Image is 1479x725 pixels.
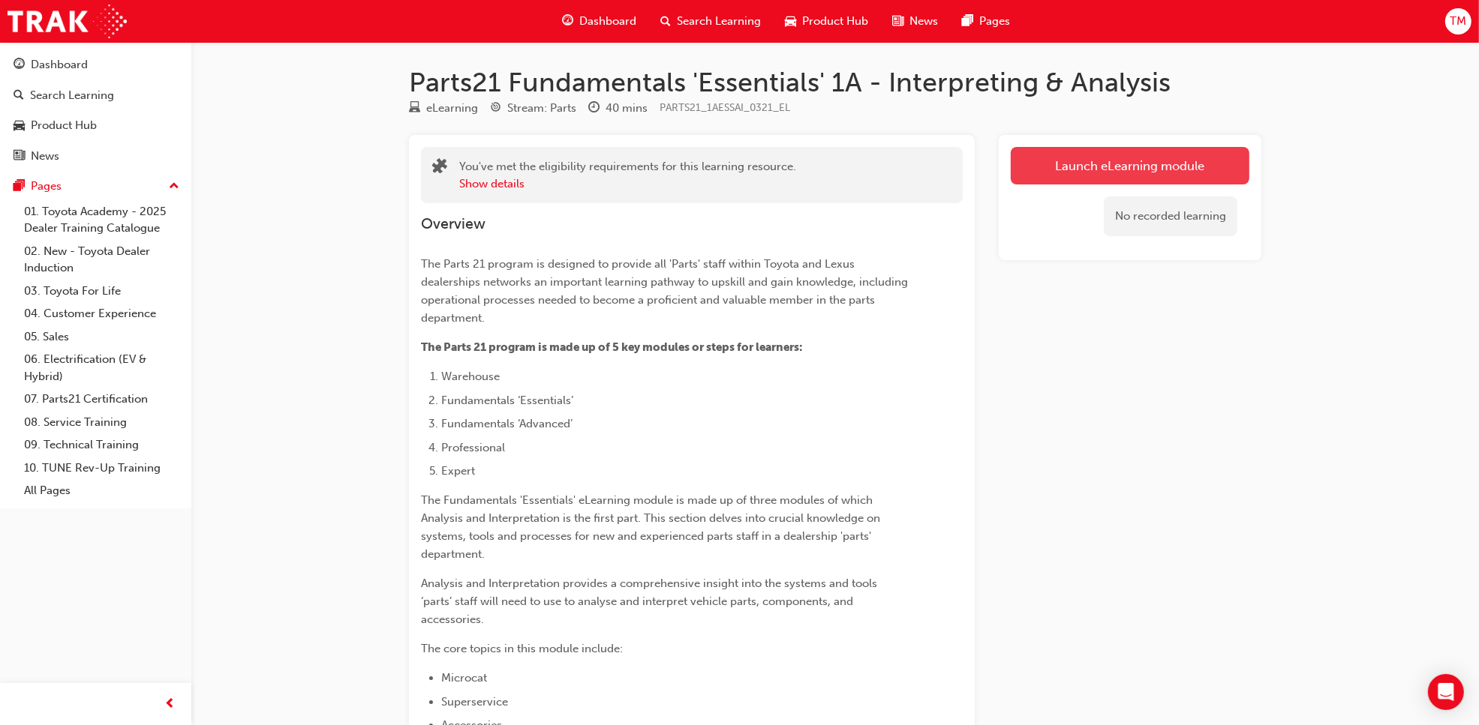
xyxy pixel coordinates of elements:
[660,101,790,114] span: Learning resource code
[459,175,525,193] button: Show details
[507,100,576,117] div: Stream: Parts
[14,119,25,133] span: car-icon
[490,99,576,118] div: Stream
[31,117,97,134] div: Product Hub
[421,493,883,561] span: The Fundamentals 'Essentials' eLearning module is made up of three modules of which Analysis and ...
[562,12,573,31] span: guage-icon
[18,280,185,303] a: 03. Toyota For Life
[30,87,114,104] div: Search Learning
[979,13,1010,30] span: Pages
[6,172,185,200] button: Pages
[409,66,1261,99] h1: Parts21 Fundamentals 'Essentials' 1A - Interpreting & Analysis
[421,257,911,325] span: The Parts 21 program is designed to provide all 'Parts' staff within Toyota and Lexus dealerships...
[409,102,420,115] span: learningResourceType_ELEARNING-icon
[6,112,185,139] a: Product Hub
[441,417,573,430] span: Fundamentals ‘Advanced’
[6,51,185,79] a: Dashboard
[18,479,185,502] a: All Pages
[6,82,185,109] a: Search Learning
[31,56,88,73] div: Dashboard
[432,160,447,177] span: puzzle-icon
[421,215,485,232] span: Overview
[18,240,185,280] a: 02. New - Toyota Dealer Induction
[802,13,868,30] span: Product Hub
[421,642,623,655] span: The core topics in this module include:
[31,148,59,165] div: News
[962,12,973,31] span: pages-icon
[579,13,636,30] span: Dashboard
[660,12,671,31] span: search-icon
[588,102,600,115] span: clock-icon
[588,99,648,118] div: Duration
[550,6,648,37] a: guage-iconDashboard
[14,89,24,103] span: search-icon
[1445,8,1471,34] button: TM
[18,457,185,480] a: 10. TUNE Rev-Up Training
[18,348,185,388] a: 06. Electrification (EV & Hybrid)
[785,12,796,31] span: car-icon
[409,99,478,118] div: Type
[14,180,25,193] span: pages-icon
[880,6,950,37] a: news-iconNews
[950,6,1022,37] a: pages-iconPages
[606,100,648,117] div: 40 mins
[441,370,500,383] span: Warehouse
[441,671,487,685] span: Microcat
[6,142,185,170] a: News
[6,48,185,172] button: DashboardSearch LearningProduct HubNews
[490,102,501,115] span: target-icon
[18,411,185,434] a: 08. Service Training
[14,58,25,72] span: guage-icon
[441,441,505,454] span: Professional
[1104,196,1237,236] div: No recorded learning
[8,4,127,38] img: Trak
[459,158,796,192] div: You've met the eligibility requirements for this learning resource.
[677,13,761,30] span: Search Learning
[18,433,185,457] a: 09. Technical Training
[773,6,880,37] a: car-iconProduct Hub
[31,178,62,195] div: Pages
[18,200,185,240] a: 01. Toyota Academy - 2025 Dealer Training Catalogue
[18,302,185,325] a: 04. Customer Experience
[441,695,508,709] span: Superservice
[1450,13,1466,30] span: TM
[892,12,903,31] span: news-icon
[1428,674,1464,710] div: Open Intercom Messenger
[441,464,475,478] span: Expert
[169,177,179,196] span: up-icon
[14,150,25,163] span: news-icon
[648,6,773,37] a: search-iconSearch Learning
[426,100,478,117] div: eLearning
[18,388,185,411] a: 07. Parts21 Certification
[165,695,176,714] span: prev-icon
[421,340,803,354] span: The Parts 21 program is made up of 5 key modules or steps for learners:
[421,577,880,626] span: Analysis and Interpretation provides a comprehensive insight into the systems and tools ‘parts’ s...
[909,13,938,30] span: News
[1011,147,1249,184] a: Launch eLearning module
[441,394,573,407] span: Fundamentals ‘Essentials’
[18,325,185,349] a: 05. Sales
